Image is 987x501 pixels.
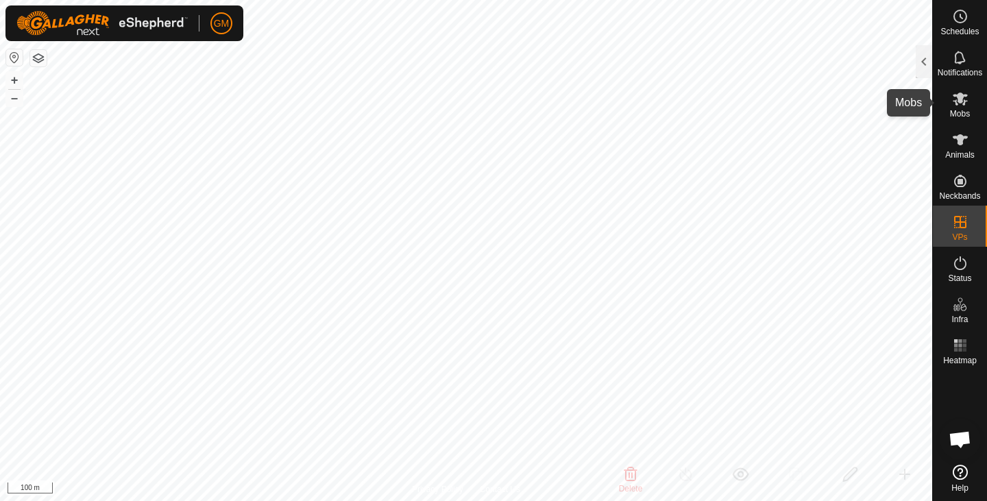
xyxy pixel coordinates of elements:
button: + [6,72,23,88]
span: VPs [952,233,967,241]
span: GM [214,16,230,31]
img: Gallagher Logo [16,11,188,36]
span: Notifications [938,69,982,77]
span: Heatmap [943,356,977,365]
a: Open chat [940,419,981,460]
span: Status [948,274,971,282]
span: Schedules [940,27,979,36]
a: Contact Us [480,483,520,496]
button: – [6,90,23,106]
button: Map Layers [30,50,47,66]
a: Privacy Policy [412,483,463,496]
button: Reset Map [6,49,23,66]
span: Animals [945,151,975,159]
span: Infra [951,315,968,323]
span: Neckbands [939,192,980,200]
span: Help [951,484,968,492]
span: Mobs [950,110,970,118]
a: Help [933,459,987,498]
